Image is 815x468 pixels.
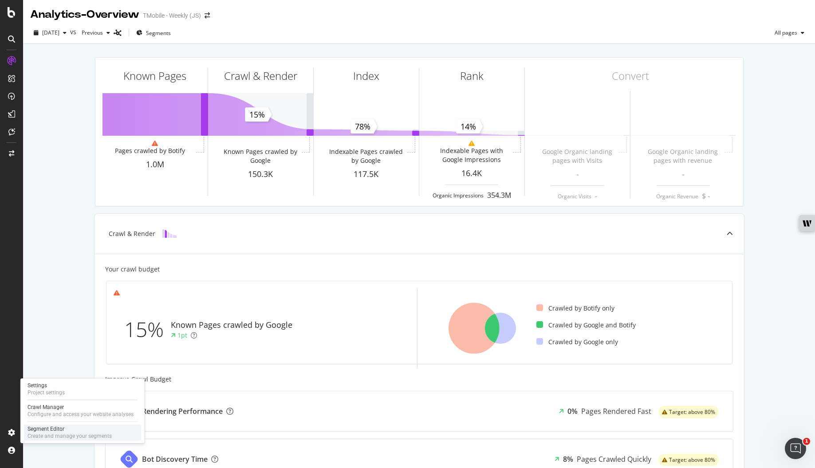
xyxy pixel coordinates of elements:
[205,12,210,19] div: arrow-right-arrow-left
[142,406,223,417] div: Rendering Performance
[353,68,379,83] div: Index
[536,304,614,313] div: Crawled by Botify only
[30,26,70,40] button: [DATE]
[70,28,78,36] span: vs
[124,315,171,344] div: 15%
[224,68,297,83] div: Crawl & Render
[669,409,715,415] span: Target: above 80%
[24,425,141,440] a: Segment EditorCreate and manage your segments
[123,68,186,83] div: Known Pages
[28,389,65,396] div: Project settings
[162,229,177,238] img: block-icon
[460,68,484,83] div: Rank
[177,331,187,340] div: 1pt
[146,29,171,37] span: Segments
[24,403,141,419] a: Crawl ManagerConfigure and access your website analyses
[220,147,300,165] div: Known Pages crawled by Google
[28,425,112,433] div: Segment Editor
[105,391,733,432] a: Rendering Performance0%Pages Rendered Fastwarning label
[803,438,810,445] span: 1
[658,406,719,418] div: warning label
[143,11,201,20] div: TMobile - Weekly (JS)
[536,321,636,330] div: Crawled by Google and Botify
[30,7,139,22] div: Analytics - Overview
[105,265,160,274] div: Your crawl budget
[785,438,806,459] iframe: Intercom live chat
[669,457,715,463] span: Target: above 80%
[567,406,578,417] div: 0%
[771,26,808,40] button: All pages
[133,26,174,40] button: Segments
[42,29,59,36] span: 2025 Sep. 26th
[105,375,733,384] div: Improve Crawl Budget
[171,319,292,331] div: Known Pages crawled by Google
[78,29,103,36] span: Previous
[28,382,65,389] div: Settings
[78,26,114,40] button: Previous
[28,433,112,440] div: Create and manage your segments
[433,192,484,199] div: Organic Impressions
[314,169,419,180] div: 117.5K
[432,146,511,164] div: Indexable Pages with Google Impressions
[326,147,406,165] div: Indexable Pages crawled by Google
[28,404,134,411] div: Crawl Manager
[28,411,134,418] div: Configure and access your website analyses
[577,454,651,464] div: Pages Crawled Quickly
[563,454,573,464] div: 8%
[102,159,208,170] div: 1.0M
[24,381,141,397] a: SettingsProject settings
[581,406,651,417] div: Pages Rendered Fast
[208,169,313,180] div: 150.3K
[536,338,618,346] div: Crawled by Google only
[658,454,719,466] div: warning label
[115,146,185,155] div: Pages crawled by Botify
[109,229,155,238] div: Crawl & Render
[771,29,797,36] span: All pages
[487,190,511,201] div: 354.3M
[419,168,524,179] div: 16.4K
[142,454,208,464] div: Bot Discovery Time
